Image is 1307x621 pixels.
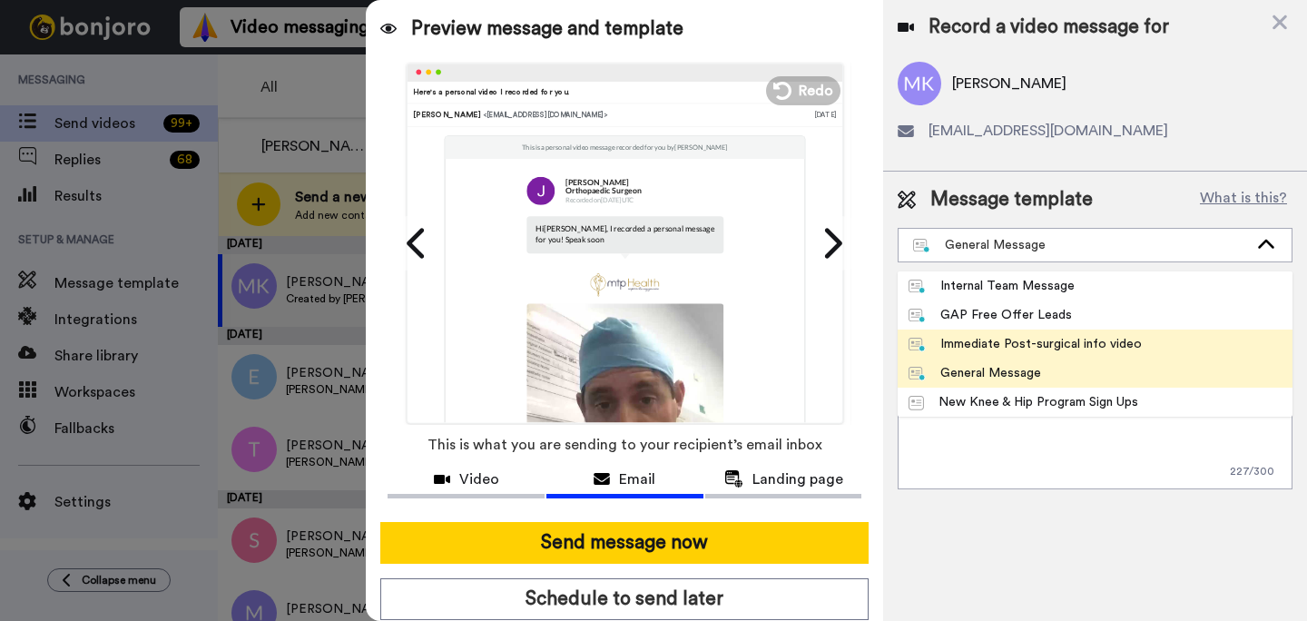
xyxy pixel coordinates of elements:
[380,578,869,620] button: Schedule to send later
[619,468,655,490] span: Email
[929,120,1168,142] span: [EMAIL_ADDRESS][DOMAIN_NAME]
[589,271,660,298] img: a97285ef-e72e-44f2-b1ca-7aeecc5a3e77
[909,393,1138,411] div: New Knee & Hip Program Sign Ups
[909,306,1072,324] div: GAP Free Offer Leads
[526,303,723,500] img: 2Q==
[459,468,499,490] span: Video
[526,176,555,204] img: AATXAJyg8ucWaqR3qXsjqopWeOisTT1W69xcs-1Qe9aC=s96-c
[565,195,641,204] p: Recorded on [DATE] UTC
[909,277,1075,295] div: Internal Team Message
[427,425,822,465] span: This is what you are sending to your recipient’s email inbox
[909,309,926,323] img: nextgen-template.svg
[1194,186,1292,213] button: What is this?
[909,338,926,352] img: nextgen-template.svg
[522,143,728,152] p: This is a personal video message recorded for you by [PERSON_NAME]
[909,396,924,410] img: Message-temps.svg
[380,522,869,564] button: Send message now
[413,109,814,120] div: [PERSON_NAME]
[913,236,1248,254] div: General Message
[565,177,641,186] p: [PERSON_NAME]
[930,186,1093,213] span: Message template
[536,222,714,245] p: Hi [PERSON_NAME] , I recorded a personal message for you! Speak soon
[909,280,926,294] img: nextgen-template.svg
[565,186,641,195] p: Orthopaedic Surgeon
[813,109,836,120] div: [DATE]
[909,335,1142,353] div: Immediate Post-surgical info video
[752,468,843,490] span: Landing page
[913,239,930,253] img: nextgen-template.svg
[909,367,926,381] img: nextgen-template.svg
[909,364,1041,382] div: General Message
